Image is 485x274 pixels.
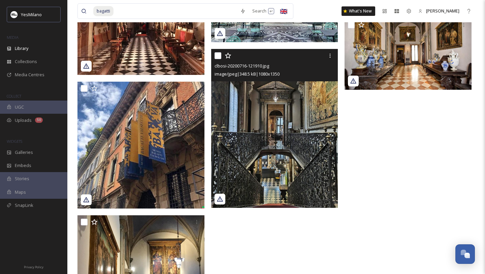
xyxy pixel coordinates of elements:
span: Embeds [15,162,31,169]
a: What's New [342,6,375,16]
span: WIDGETS [7,139,22,144]
div: Search [249,4,278,18]
span: Uploads [15,117,32,124]
span: Stories [15,175,29,182]
a: [PERSON_NAME] [415,4,463,18]
div: 🇬🇧 [278,5,290,17]
span: [PERSON_NAME] [426,8,459,14]
img: museobagattivalsecchi-20200716-121910.jpg [77,82,204,209]
span: MEDIA [7,35,19,40]
span: Galleries [15,149,33,156]
span: YesMilano [21,11,42,18]
span: bagatti [93,6,114,16]
span: Library [15,45,28,52]
span: Collections [15,58,37,65]
button: Open Chat [455,244,475,264]
span: Privacy Policy [24,265,43,269]
img: clbosi-20200716-121910.jpg [211,49,338,208]
img: museobagattivalsecchi-20200529-132157.jpg [345,18,472,90]
span: image/jpeg | 348.5 kB | 1080 x 1350 [215,71,280,77]
span: COLLECT [7,93,21,99]
span: clbosi-20200716-121910.jpg [215,63,269,69]
span: Maps [15,189,26,195]
img: Logo%20YesMilano%40150x.png [11,11,18,18]
span: UGC [15,104,24,110]
div: 50 [35,117,43,123]
span: SnapLink [15,202,33,209]
span: Media Centres [15,72,44,78]
a: Privacy Policy [24,263,43,271]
